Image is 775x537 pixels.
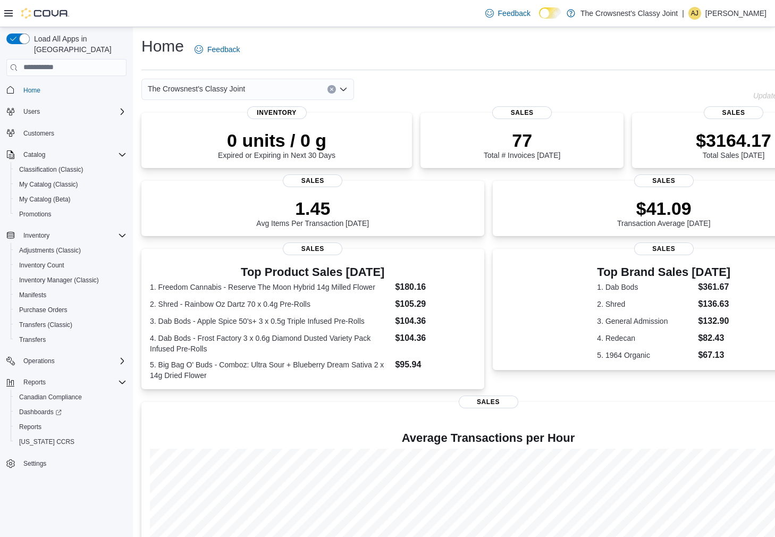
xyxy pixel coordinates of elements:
[19,180,78,189] span: My Catalog (Classic)
[597,333,694,343] dt: 4. Redecan
[15,333,127,346] span: Transfers
[19,393,82,401] span: Canadian Compliance
[150,266,476,279] h3: Top Product Sales [DATE]
[11,303,131,317] button: Purchase Orders
[11,177,131,192] button: My Catalog (Classic)
[19,83,127,97] span: Home
[23,357,55,365] span: Operations
[15,304,72,316] a: Purchase Orders
[11,288,131,303] button: Manifests
[597,266,730,279] h3: Top Brand Sales [DATE]
[327,85,336,94] button: Clear input
[15,244,85,257] a: Adjustments (Classic)
[698,349,730,362] dd: $67.13
[19,127,58,140] a: Customers
[682,7,684,20] p: |
[580,7,678,20] p: The Crowsnest's Classy Joint
[539,7,561,19] input: Dark Mode
[2,125,131,141] button: Customers
[19,261,64,270] span: Inventory Count
[19,165,83,174] span: Classification (Classic)
[15,421,46,433] a: Reports
[19,408,62,416] span: Dashboards
[395,315,475,328] dd: $104.36
[150,299,391,309] dt: 2. Shred - Rainbow Oz Dartz 70 x 0.4g Pre-Rolls
[207,44,240,55] span: Feedback
[150,316,391,326] dt: 3. Dab Bods - Apple Spice 50's+ 3 x 0.5g Triple Infused Pre-Rolls
[190,39,244,60] a: Feedback
[698,315,730,328] dd: $132.90
[19,229,54,242] button: Inventory
[15,163,127,176] span: Classification (Classic)
[395,281,475,293] dd: $180.16
[19,105,127,118] span: Users
[704,106,763,119] span: Sales
[15,193,127,206] span: My Catalog (Beta)
[19,376,127,389] span: Reports
[634,242,694,255] span: Sales
[498,8,530,19] span: Feedback
[15,274,127,287] span: Inventory Manager (Classic)
[15,163,88,176] a: Classification (Classic)
[15,435,127,448] span: Washington CCRS
[15,391,127,404] span: Canadian Compliance
[15,259,69,272] a: Inventory Count
[23,378,46,387] span: Reports
[2,104,131,119] button: Users
[150,333,391,354] dt: 4. Dab Bods - Frost Factory 3 x 0.6g Diamond Dusted Variety Pack Infused Pre-Rolls
[15,178,127,191] span: My Catalog (Classic)
[15,406,127,418] span: Dashboards
[15,244,127,257] span: Adjustments (Classic)
[11,243,131,258] button: Adjustments (Classic)
[15,208,127,221] span: Promotions
[11,162,131,177] button: Classification (Classic)
[2,456,131,471] button: Settings
[597,316,694,326] dt: 3. General Admission
[597,350,694,360] dt: 5. 1964 Organic
[11,405,131,419] a: Dashboards
[339,85,348,94] button: Open list of options
[691,7,698,20] span: AJ
[696,130,771,160] div: Total Sales [DATE]
[218,130,335,151] p: 0 units / 0 g
[395,358,475,371] dd: $95.94
[15,318,77,331] a: Transfers (Classic)
[2,354,131,368] button: Operations
[23,129,54,138] span: Customers
[19,321,72,329] span: Transfers (Classic)
[23,150,45,159] span: Catalog
[30,33,127,55] span: Load All Apps in [GEOGRAPHIC_DATA]
[11,317,131,332] button: Transfers (Classic)
[11,273,131,288] button: Inventory Manager (Classic)
[15,333,50,346] a: Transfers
[481,3,535,24] a: Feedback
[15,318,127,331] span: Transfers (Classic)
[6,78,127,499] nav: Complex example
[15,274,103,287] a: Inventory Manager (Classic)
[19,105,44,118] button: Users
[150,282,391,292] dt: 1. Freedom Cannabis - Reserve The Moon Hybrid 14g Milled Flower
[141,36,184,57] h1: Home
[218,130,335,160] div: Expired or Expiring in Next 30 Days
[247,106,307,119] span: Inventory
[19,148,49,161] button: Catalog
[19,276,99,284] span: Inventory Manager (Classic)
[15,406,66,418] a: Dashboards
[698,332,730,345] dd: $82.43
[19,210,52,219] span: Promotions
[2,82,131,98] button: Home
[19,457,50,470] a: Settings
[11,434,131,449] button: [US_STATE] CCRS
[484,130,560,151] p: 77
[23,459,46,468] span: Settings
[19,246,81,255] span: Adjustments (Classic)
[150,359,391,381] dt: 5. Big Bag O' Buds - Comboz: Ultra Sour + Blueberry Dream Sativa 2 x 14g Dried Flower
[19,335,46,344] span: Transfers
[11,390,131,405] button: Canadian Compliance
[256,198,369,219] p: 1.45
[2,147,131,162] button: Catalog
[19,306,68,314] span: Purchase Orders
[283,242,342,255] span: Sales
[19,457,127,470] span: Settings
